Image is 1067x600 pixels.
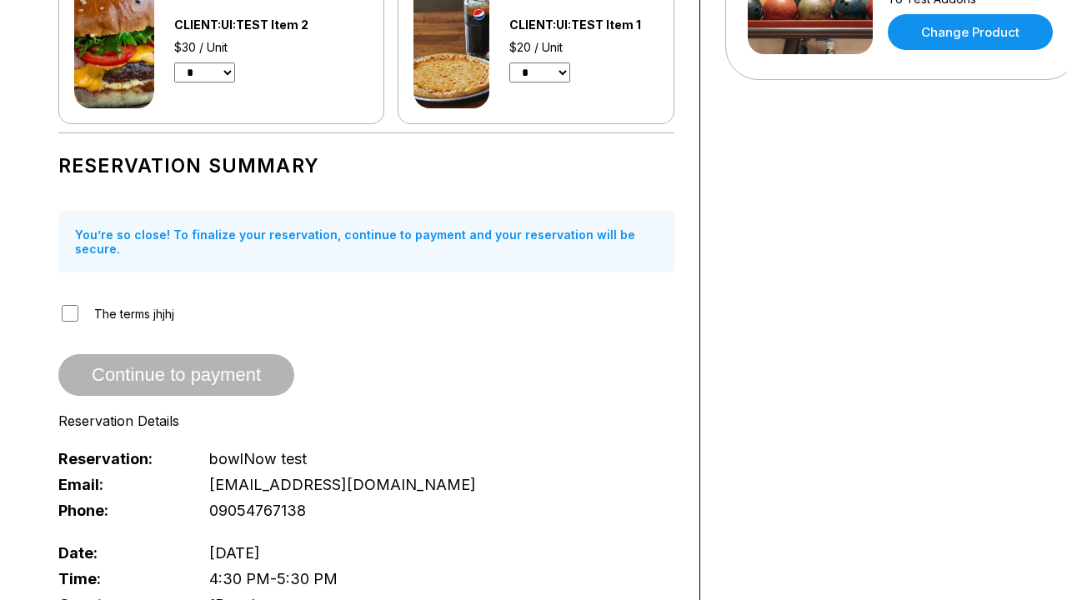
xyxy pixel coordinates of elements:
h1: Reservation Summary [58,154,674,177]
div: CLIENT:UI:TEST Item 1 [509,17,659,32]
span: Date: [58,544,182,562]
span: The terms jhjhj [94,307,174,321]
a: Change Product [888,14,1053,50]
div: $30 / Unit [174,40,353,54]
span: [EMAIL_ADDRESS][DOMAIN_NAME] [209,476,476,493]
span: 09054767138 [209,502,306,519]
div: Reservation Details [58,412,674,429]
div: CLIENT:UI:TEST Item 2 [174,17,353,32]
span: 4:30 PM - 5:30 PM [209,570,338,587]
span: Email: [58,476,182,493]
span: Reservation: [58,450,182,467]
div: You’re so close! To finalize your reservation, continue to payment and your reservation will be s... [58,211,674,272]
div: $20 / Unit [509,40,659,54]
span: Phone: [58,502,182,519]
span: [DATE] [209,544,260,562]
span: Time: [58,570,182,587]
span: bowlNow test [209,450,307,467]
